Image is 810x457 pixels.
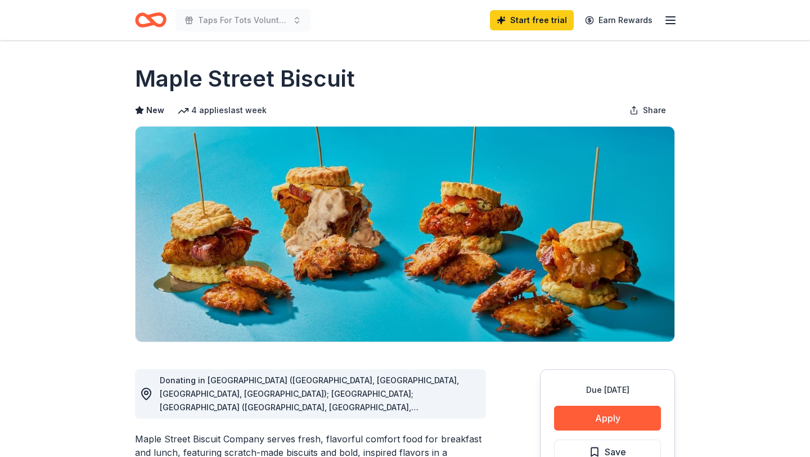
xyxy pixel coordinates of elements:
button: Taps For Tots Volunteer and Donor Fundraiser [175,9,310,32]
div: Due [DATE] [554,383,661,397]
span: Taps For Tots Volunteer and Donor Fundraiser [198,14,288,27]
a: Earn Rewards [578,10,659,30]
span: New [146,104,164,117]
span: Share [643,104,666,117]
a: Start free trial [490,10,574,30]
h1: Maple Street Biscuit [135,63,355,95]
img: Image for Maple Street Biscuit [136,127,674,342]
a: Home [135,7,166,33]
button: Share [620,99,675,122]
button: Apply [554,406,661,431]
div: 4 applies last week [178,104,267,117]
